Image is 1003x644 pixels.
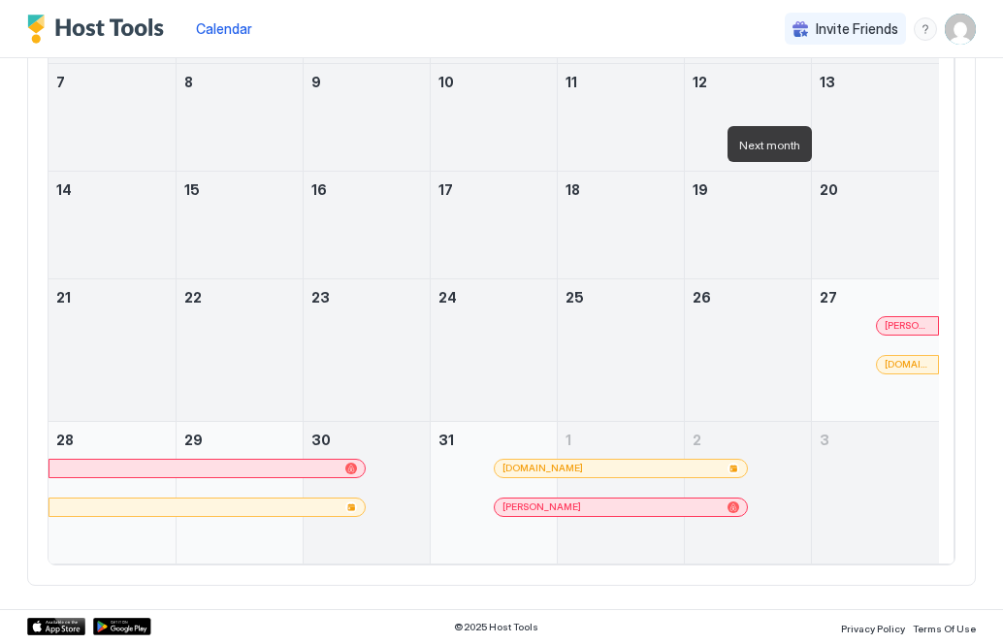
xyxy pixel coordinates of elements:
[49,278,176,421] td: December 21, 2025
[812,172,939,208] a: December 20, 2025
[820,289,837,306] span: 27
[566,432,571,448] span: 1
[49,64,176,100] a: December 7, 2025
[566,181,580,198] span: 18
[685,172,811,208] a: December 19, 2025
[304,64,430,100] a: December 9, 2025
[49,279,176,315] a: December 21, 2025
[558,279,684,315] a: December 25, 2025
[177,279,303,315] a: December 22, 2025
[304,172,430,208] a: December 16, 2025
[430,278,557,421] td: December 24, 2025
[438,74,454,90] span: 10
[49,422,176,458] a: December 28, 2025
[184,74,193,90] span: 8
[566,74,577,90] span: 11
[27,15,173,44] a: Host Tools Logo
[820,74,835,90] span: 13
[196,18,252,39] a: Calendar
[184,289,202,306] span: 22
[431,64,557,100] a: December 10, 2025
[841,623,905,634] span: Privacy Policy
[177,422,303,458] a: December 29, 2025
[93,618,151,635] a: Google Play Store
[558,64,684,100] a: December 11, 2025
[176,278,303,421] td: December 22, 2025
[311,289,330,306] span: 23
[304,422,430,458] a: December 30, 2025
[56,181,72,198] span: 14
[558,63,685,171] td: December 11, 2025
[177,172,303,208] a: December 15, 2025
[685,279,811,315] a: December 26, 2025
[914,17,937,41] div: menu
[945,14,976,45] div: User profile
[693,181,708,198] span: 19
[685,64,811,100] a: December 12, 2025
[304,279,430,315] a: December 23, 2025
[558,421,685,563] td: January 1, 2026
[566,289,584,306] span: 25
[558,172,684,208] a: December 18, 2025
[184,432,203,448] span: 29
[49,171,176,278] td: December 14, 2025
[502,462,739,474] div: [DOMAIN_NAME]
[56,74,65,90] span: 7
[558,422,684,458] a: January 1, 2026
[303,278,430,421] td: December 23, 2025
[176,421,303,563] td: December 29, 2025
[303,63,430,171] td: December 9, 2025
[812,64,939,100] a: December 13, 2025
[812,279,939,315] a: December 27, 2025
[693,74,707,90] span: 12
[454,621,538,633] span: © 2025 Host Tools
[812,278,939,421] td: December 27, 2025
[176,63,303,171] td: December 8, 2025
[431,422,557,458] a: December 31, 2025
[685,422,811,458] a: January 2, 2026
[49,421,176,563] td: December 28, 2025
[812,63,939,171] td: December 13, 2025
[56,289,71,306] span: 21
[311,74,321,90] span: 9
[812,421,939,563] td: January 3, 2026
[438,181,453,198] span: 17
[558,278,685,421] td: December 25, 2025
[816,20,898,38] span: Invite Friends
[693,432,701,448] span: 2
[438,289,457,306] span: 24
[196,20,252,37] span: Calendar
[431,172,557,208] a: December 17, 2025
[430,421,557,563] td: December 31, 2025
[812,422,939,458] a: January 3, 2026
[502,500,739,513] div: [PERSON_NAME]
[913,623,976,634] span: Terms Of Use
[438,432,454,448] span: 31
[685,171,812,278] td: December 19, 2025
[558,171,685,278] td: December 18, 2025
[693,289,711,306] span: 26
[885,319,930,332] span: [PERSON_NAME]
[311,181,327,198] span: 16
[502,500,581,513] span: [PERSON_NAME]
[49,172,176,208] a: December 14, 2025
[27,618,85,635] a: App Store
[820,432,829,448] span: 3
[49,63,176,171] td: December 7, 2025
[739,138,800,152] span: Next month
[56,432,74,448] span: 28
[303,421,430,563] td: December 30, 2025
[820,181,838,198] span: 20
[685,421,812,563] td: January 2, 2026
[685,278,812,421] td: December 26, 2025
[685,63,812,171] td: December 12, 2025
[841,617,905,637] a: Privacy Policy
[430,63,557,171] td: December 10, 2025
[812,171,939,278] td: December 20, 2025
[913,617,976,637] a: Terms Of Use
[430,171,557,278] td: December 17, 2025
